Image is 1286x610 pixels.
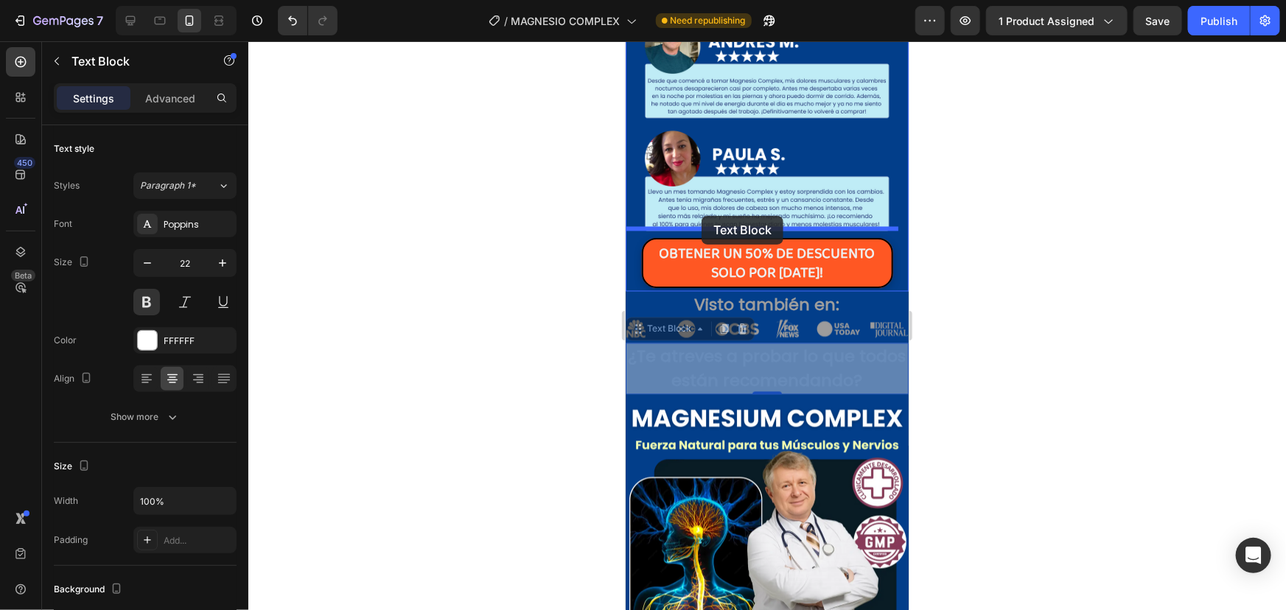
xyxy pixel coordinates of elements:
[54,334,77,347] div: Color
[1146,15,1170,27] span: Save
[1201,13,1237,29] div: Publish
[11,270,35,281] div: Beta
[54,253,93,273] div: Size
[1188,6,1250,35] button: Publish
[134,488,236,514] input: Auto
[986,6,1128,35] button: 1 product assigned
[54,369,95,389] div: Align
[1133,6,1182,35] button: Save
[511,13,621,29] span: MAGNESIO COMPLEX
[164,218,233,231] div: Poppins
[54,217,72,231] div: Font
[133,172,237,199] button: Paragraph 1*
[145,91,195,106] p: Advanced
[54,580,125,600] div: Background
[626,41,909,610] iframe: Design area
[14,157,35,169] div: 450
[54,533,88,547] div: Padding
[140,179,196,192] span: Paragraph 1*
[54,142,94,155] div: Text style
[6,6,110,35] button: 7
[505,13,509,29] span: /
[73,91,114,106] p: Settings
[1236,538,1271,573] div: Open Intercom Messenger
[54,404,237,430] button: Show more
[278,6,338,35] div: Undo/Redo
[54,494,78,508] div: Width
[71,52,197,70] p: Text Block
[164,334,233,348] div: FFFFFF
[54,179,80,192] div: Styles
[164,534,233,547] div: Add...
[671,14,746,27] span: Need republishing
[999,13,1094,29] span: 1 product assigned
[54,457,93,477] div: Size
[111,410,180,424] div: Show more
[97,12,103,29] p: 7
